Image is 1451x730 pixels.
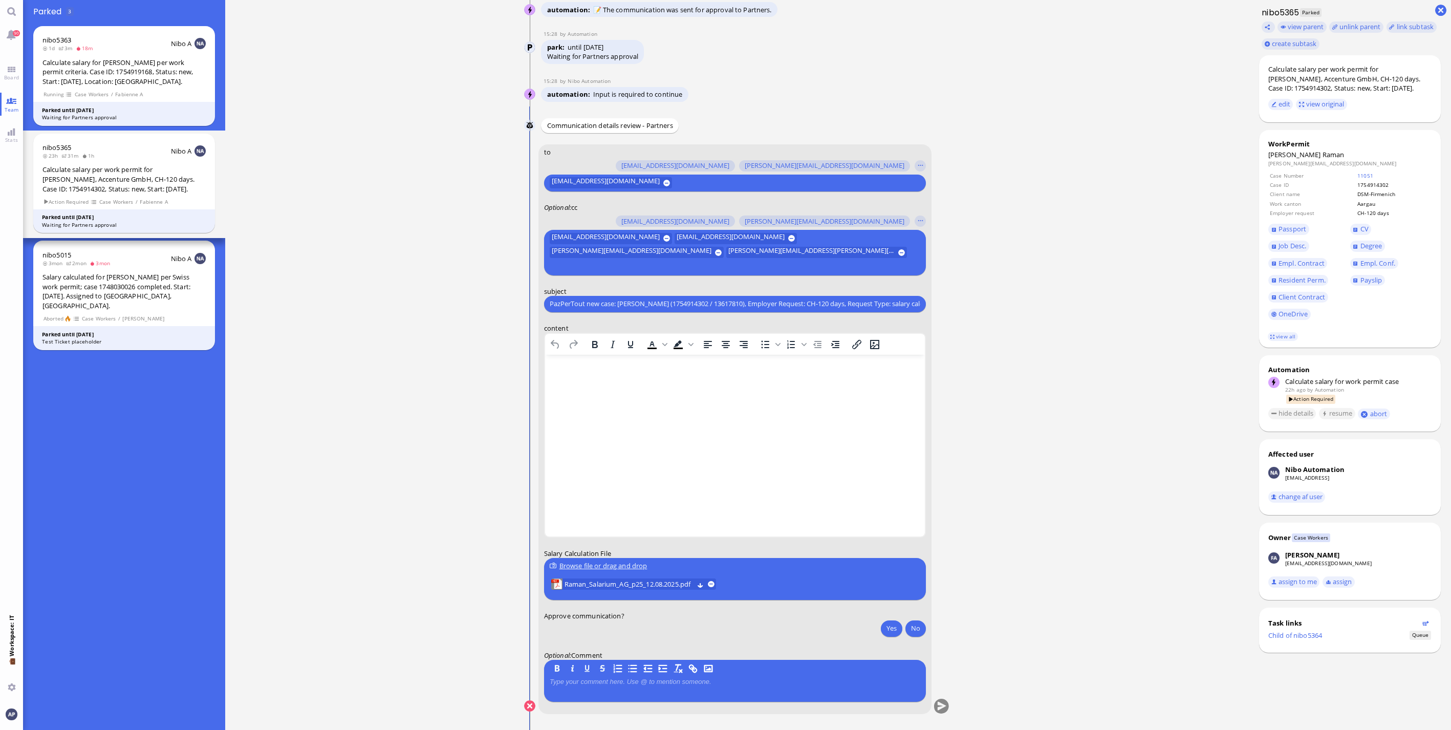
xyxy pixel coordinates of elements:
span: [EMAIL_ADDRESS][DOMAIN_NAME] [621,217,729,225]
span: [PERSON_NAME][EMAIL_ADDRESS][DOMAIN_NAME] [552,247,711,258]
span: 1d [42,45,58,52]
a: nibo5365 [42,143,71,152]
span: 31m [61,152,82,159]
a: [EMAIL_ADDRESS] [1285,474,1329,481]
a: nibo5363 [42,35,71,45]
button: edit [1268,99,1293,110]
span: 15:28 [544,30,560,37]
span: Nibo A [171,254,192,263]
span: Parked [1300,8,1322,17]
span: Comment [571,651,602,660]
div: Waiting for Partners approval [42,221,206,229]
a: Empl. Conf. [1350,258,1398,269]
a: nibo5015 [42,250,71,260]
img: Nibo Automation [1268,467,1280,478]
button: Underline [622,337,639,351]
div: Test Ticket placeholder [42,338,206,346]
td: Employer request [1269,209,1356,217]
span: Stats [3,136,20,143]
button: Align right [735,337,752,351]
button: view original [1296,99,1347,110]
div: Automation [1268,365,1432,374]
span: Input is required to continue [593,90,683,99]
button: Insert/edit image [866,337,883,351]
button: [EMAIL_ADDRESS][DOMAIN_NAME] [675,232,797,244]
span: CV [1360,224,1369,233]
a: Passport [1268,224,1309,235]
a: Child of nibo5364 [1268,631,1322,640]
span: Case Workers [81,314,116,323]
button: remove [708,581,714,587]
span: content [544,323,569,332]
span: Action Required [1286,395,1336,403]
span: [DATE] [583,42,604,52]
button: Show flow diagram [1422,620,1429,627]
span: / [118,314,121,323]
span: 3 [68,8,71,15]
h1: nibo5365 [1259,7,1300,18]
div: Bullet list [756,337,782,351]
td: CH-120 days [1357,209,1431,217]
span: 💼 Workspace: IT [8,656,15,679]
button: Yes [881,620,902,636]
span: automation [547,5,593,14]
em: : [544,651,571,660]
button: Align left [699,337,717,351]
span: automation@bluelakelegal.com [1315,386,1344,393]
span: [PERSON_NAME][EMAIL_ADDRESS][DOMAIN_NAME] [745,217,904,225]
div: Calculate salary for work permit case [1285,377,1432,386]
button: [EMAIL_ADDRESS][DOMAIN_NAME] [550,232,672,244]
span: Passport [1279,224,1306,233]
img: NA [194,253,206,264]
span: 90 [13,30,20,36]
span: Job Desc. [1279,241,1306,250]
span: until [568,42,582,52]
div: WorkPermit [1268,139,1432,148]
button: No [905,620,926,636]
span: Nibo A [171,146,192,156]
button: [PERSON_NAME][EMAIL_ADDRESS][DOMAIN_NAME] [739,216,910,227]
span: Fabienne A [115,90,144,99]
button: B [552,663,563,674]
img: Nibo Automation [525,89,536,100]
span: Running [43,90,64,99]
img: Nibo Automation [525,5,536,16]
div: Owner [1268,533,1291,542]
span: automation@bluelakelegal.com [568,30,597,37]
span: Payslip [1360,275,1382,285]
span: Empl. Contract [1279,259,1325,268]
a: view all [1268,332,1297,341]
button: change af user [1268,491,1326,503]
span: Approve communication? [544,611,624,620]
span: Team [2,106,21,113]
div: Calculate salary per work permit for [PERSON_NAME], Accenture GmbH, CH-120 days. Case ID: 1754914... [1268,65,1432,93]
button: S [597,663,608,674]
button: [EMAIL_ADDRESS][DOMAIN_NAME] [616,160,735,171]
span: by [560,77,568,84]
span: Raman [1323,150,1345,159]
a: CV [1350,224,1372,235]
span: Resident Perm. [1279,275,1326,285]
span: to [544,147,551,156]
a: OneDrive [1268,309,1311,320]
span: cc [571,203,577,212]
div: Salary calculated for [PERSON_NAME] per Swiss work permit; case 1748030026 completed. Start: [DAT... [42,272,206,310]
button: assign [1323,576,1355,588]
button: [PERSON_NAME][EMAIL_ADDRESS][PERSON_NAME][DOMAIN_NAME] [727,247,907,258]
span: 15:28 [544,77,560,84]
a: 11051 [1357,172,1373,179]
button: view parent [1277,22,1327,33]
a: Resident Perm. [1268,275,1328,286]
span: park [547,42,568,52]
a: Payslip [1350,275,1385,286]
td: Client name [1269,190,1356,198]
div: [PERSON_NAME] [1285,550,1339,560]
div: Parked until [DATE] [42,213,206,221]
button: abort [1358,409,1390,419]
span: 1h [82,152,98,159]
div: Background color Black [669,337,695,351]
div: Communication details review - Partners [541,118,678,133]
lob-view: Raman_Salarium_AG_p25_12.08.2025.pdf [551,578,717,590]
button: Decrease indent [809,337,826,351]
